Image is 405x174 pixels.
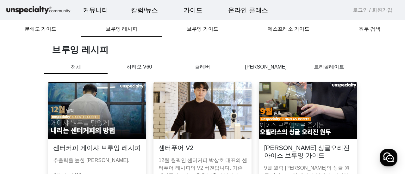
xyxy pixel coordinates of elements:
span: 브루잉 가이드 [187,27,218,32]
span: 홈 [20,131,24,136]
a: 가이드 [178,2,208,19]
a: 온라인 클래스 [223,2,273,19]
span: 원두 검색 [359,27,380,32]
h3: 센터커피 게이샤 브루잉 레시피 [53,144,141,152]
h3: [PERSON_NAME] 싱글오리진 아이스 브루잉 가이드 [264,144,352,159]
h1: 브루잉 레시피 [52,44,361,56]
a: 홈 [2,122,42,137]
span: 브루잉 레시피 [106,27,137,32]
p: 클레버 [171,63,234,71]
span: 에스프레소 가이드 [268,27,309,32]
a: 커뮤니티 [78,2,113,19]
a: 대화 [42,122,82,137]
a: 설정 [82,122,121,137]
p: 하리오 V60 [108,63,171,71]
p: 추출력을 높힌 [PERSON_NAME]. [53,157,143,164]
span: 대화 [58,131,65,136]
img: logo [5,5,72,16]
span: 설정 [98,131,105,136]
a: 로그인 / 회원가입 [353,6,392,14]
p: 트리콜레이트 [297,63,361,71]
h3: 센터푸어 V2 [159,144,193,152]
span: 분쇄도 가이드 [25,27,56,32]
p: [PERSON_NAME] [234,63,297,71]
a: 칼럼/뉴스 [126,2,163,19]
p: 전체 [44,63,108,74]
